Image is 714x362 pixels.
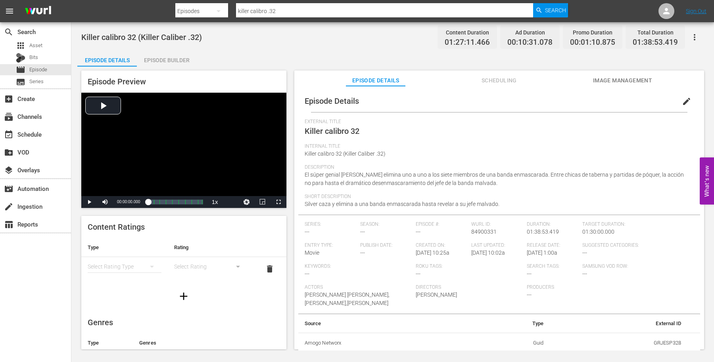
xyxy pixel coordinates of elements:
[416,292,457,298] span: [PERSON_NAME]
[582,221,689,228] span: Target Duration:
[582,263,634,270] span: Samsung VOD Row:
[545,3,566,17] span: Search
[81,238,168,257] th: Type
[265,264,274,274] span: delete
[29,42,42,50] span: Asset
[570,38,615,47] span: 00:01:10.875
[445,27,490,38] div: Content Duration
[527,242,578,249] span: Release Date:
[305,271,309,277] span: ---
[4,148,13,157] span: VOD
[582,229,614,235] span: 01:30:00.000
[137,51,196,70] div: Episode Builder
[682,97,691,106] span: edit
[29,78,44,86] span: Series
[471,229,497,235] span: 84900331
[305,171,684,186] span: El súper genial [PERSON_NAME] elimina uno a uno a los siete miembros de una banda enmascarada. En...
[16,41,25,50] span: Asset
[207,196,223,208] button: Playback Rate
[81,196,97,208] button: Play
[360,221,412,228] span: Season:
[4,166,13,175] span: Overlays
[305,250,319,256] span: Movie
[360,229,365,235] span: ---
[298,333,468,353] th: Amogo Networx
[527,229,559,235] span: 01:38:53.419
[133,333,262,352] th: Genres
[81,238,286,282] table: simple table
[360,242,412,249] span: Publish Date:
[507,27,553,38] div: Ad Duration
[582,271,587,277] span: ---
[416,263,523,270] span: Roku Tags:
[305,126,359,136] span: Killer calibro 32
[305,143,690,150] span: Internal Title
[593,76,652,86] span: Image Management
[88,77,146,86] span: Episode Preview
[137,51,196,67] button: Episode Builder
[29,66,47,74] span: Episode
[81,333,133,352] th: Type
[633,38,678,47] span: 01:38:53.419
[298,314,468,333] th: Source
[88,318,113,327] span: Genres
[305,96,359,106] span: Episode Details
[305,164,690,171] span: Description
[305,151,386,157] span: Killer calibro 32 (Killer Caliber .32)
[468,333,550,353] td: Guid
[4,112,13,122] span: Channels
[527,284,634,291] span: Producers
[148,200,203,204] div: Progress Bar
[260,259,279,278] button: delete
[527,250,557,256] span: [DATE] 1:00a
[77,51,137,67] button: Episode Details
[5,6,14,16] span: menu
[582,242,689,249] span: Suggested Categories:
[4,130,13,139] span: Schedule
[633,27,678,38] div: Total Duration
[471,221,523,228] span: Wurl ID:
[4,220,13,229] span: Reports
[416,229,420,235] span: ---
[117,200,140,204] span: 00:00:00.000
[305,194,690,200] span: Short Description
[550,314,687,333] th: External ID
[81,93,286,208] div: Video Player
[16,77,25,87] span: Series
[19,2,57,21] img: ans4CAIJ8jUAAAAAAAAAAAAAAAAAAAAAAAAgQb4GAAAAAAAAAAAAAAAAAAAAAAAAJMjXAAAAAAAAAAAAAAAAAAAAAAAAgAT5G...
[527,221,578,228] span: Duration:
[527,271,532,277] span: ---
[88,222,145,232] span: Content Ratings
[16,53,25,63] div: Bits
[271,196,286,208] button: Fullscreen
[468,314,550,333] th: Type
[97,196,113,208] button: Mute
[305,263,412,270] span: Keywords:
[305,242,356,249] span: Entry Type:
[471,250,505,256] span: [DATE] 10:02a
[81,32,202,42] span: Killer calibro 32 (Killer Caliber .32)
[346,76,405,86] span: Episode Details
[255,196,271,208] button: Picture-in-Picture
[471,242,523,249] span: Last Updated:
[469,76,529,86] span: Scheduling
[168,238,254,257] th: Rating
[305,119,690,125] span: External Title
[416,284,523,291] span: Directors
[416,250,449,256] span: [DATE] 10:25a
[4,184,13,194] span: Automation
[4,202,13,211] span: Ingestion
[445,38,490,47] span: 01:27:11.466
[4,27,13,37] span: Search
[305,292,390,306] span: [PERSON_NAME] [PERSON_NAME],[PERSON_NAME],[PERSON_NAME]
[677,92,696,111] button: edit
[507,38,553,47] span: 00:10:31.078
[305,229,309,235] span: ---
[4,94,13,104] span: Create
[700,158,714,205] button: Open Feedback Widget
[550,333,687,353] td: GRJESP328
[582,250,587,256] span: ---
[416,271,420,277] span: ---
[570,27,615,38] div: Promo Duration
[305,284,412,291] span: Actors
